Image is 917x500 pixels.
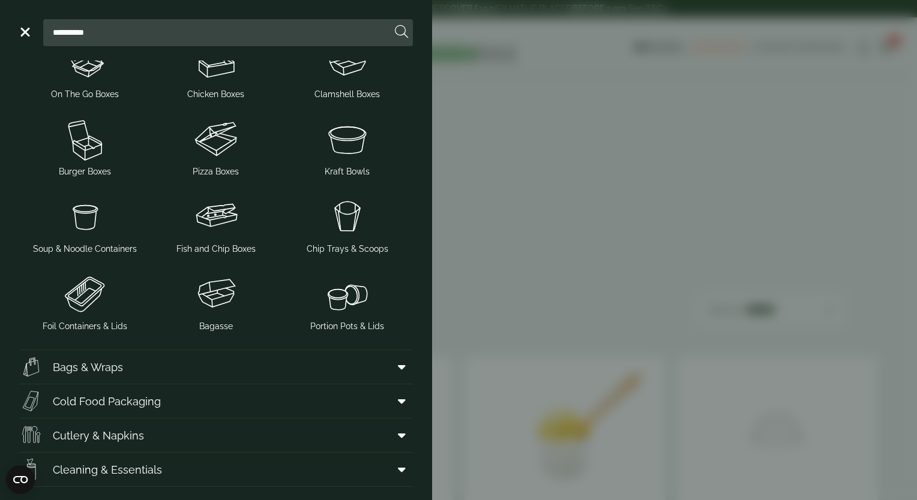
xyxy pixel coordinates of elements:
[155,115,277,163] img: Pizza_boxes.svg
[155,190,277,258] a: Fish and Chip Boxes
[53,427,144,444] span: Cutlery & Napkins
[286,38,408,86] img: Clamshell_box.svg
[176,243,256,255] span: Fish and Chip Boxes
[24,192,146,240] img: SoupNoodle_container.svg
[19,389,43,413] img: Sandwich_box.svg
[24,115,146,163] img: Burger_box.svg
[286,267,408,335] a: Portion Pots & Lids
[155,267,277,335] a: Bagasse
[19,384,413,418] a: Cold Food Packaging
[286,192,408,240] img: Chip_tray.svg
[155,192,277,240] img: FishNchip_box.svg
[286,35,408,103] a: Clamshell Boxes
[155,270,277,318] img: Clamshell_box.svg
[155,35,277,103] a: Chicken Boxes
[24,35,146,103] a: On The Go Boxes
[24,270,146,318] img: Foil_container.svg
[286,113,408,180] a: Kraft Bowls
[19,423,43,447] img: Cutlery.svg
[155,113,277,180] a: Pizza Boxes
[51,88,119,101] span: On The Go Boxes
[6,465,35,494] button: Open CMP widget
[286,270,408,318] img: PortionPots.svg
[24,113,146,180] a: Burger Boxes
[286,115,408,163] img: SoupNsalad_bowls.svg
[307,243,388,255] span: Chip Trays & Scoops
[155,38,277,86] img: Chicken_box-1.svg
[19,355,43,379] img: Paper_carriers.svg
[314,88,380,101] span: Clamshell Boxes
[53,359,123,375] span: Bags & Wraps
[43,320,127,333] span: Foil Containers & Lids
[325,165,370,178] span: Kraft Bowls
[33,243,137,255] span: Soup & Noodle Containers
[310,320,384,333] span: Portion Pots & Lids
[187,88,244,101] span: Chicken Boxes
[19,350,413,384] a: Bags & Wraps
[24,38,146,86] img: OnTheGo_boxes.svg
[19,418,413,452] a: Cutlery & Napkins
[59,165,111,178] span: Burger Boxes
[53,462,162,478] span: Cleaning & Essentials
[19,457,43,481] img: open-wipe.svg
[199,320,233,333] span: Bagasse
[24,267,146,335] a: Foil Containers & Lids
[19,453,413,486] a: Cleaning & Essentials
[286,190,408,258] a: Chip Trays & Scoops
[24,190,146,258] a: Soup & Noodle Containers
[193,165,239,178] span: Pizza Boxes
[53,393,161,409] span: Cold Food Packaging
